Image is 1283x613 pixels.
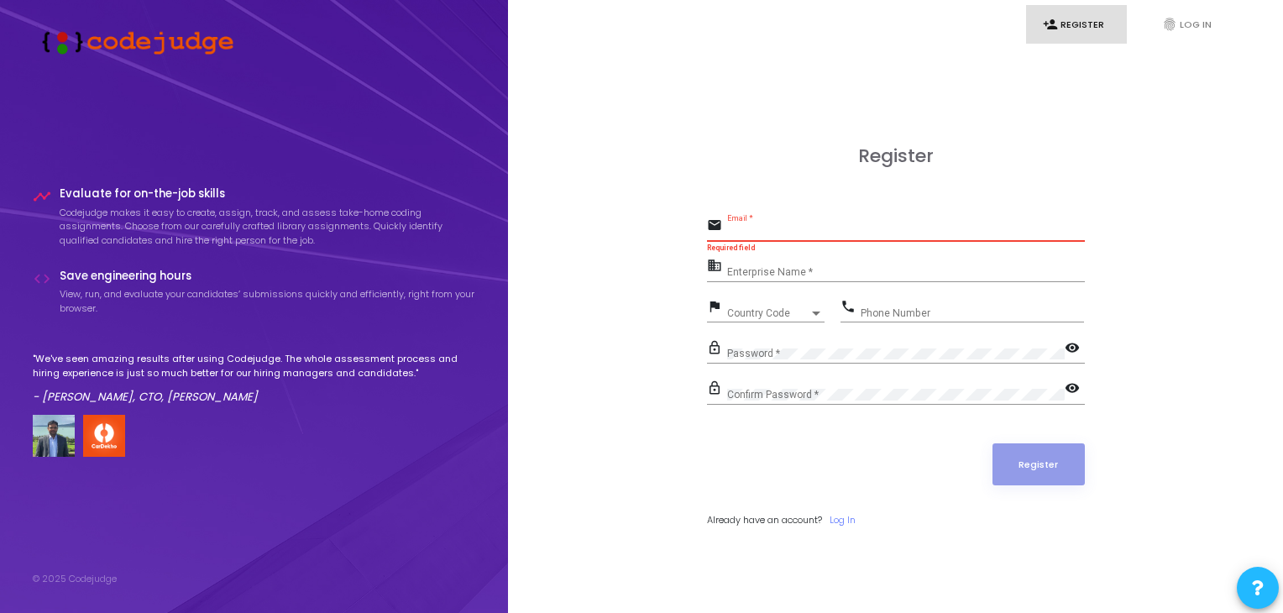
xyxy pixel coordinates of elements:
strong: Required field [707,244,755,252]
h4: Save engineering hours [60,270,476,283]
mat-icon: flag [707,298,727,318]
a: person_addRegister [1026,5,1127,45]
mat-icon: email [707,217,727,237]
h3: Register [707,145,1085,167]
a: fingerprintLog In [1145,5,1246,45]
input: Phone Number [861,307,1084,319]
em: - [PERSON_NAME], CTO, [PERSON_NAME] [33,389,258,405]
span: Country Code [727,308,809,318]
mat-icon: phone [840,298,861,318]
i: timeline [33,187,51,206]
mat-icon: lock_outline [707,339,727,359]
i: fingerprint [1162,17,1177,32]
mat-icon: visibility [1065,380,1085,400]
img: user image [33,415,75,457]
input: Enterprise Name [727,266,1085,278]
input: Email [727,225,1085,237]
mat-icon: business [707,257,727,277]
mat-icon: visibility [1065,339,1085,359]
p: "We've seen amazing results after using Codejudge. The whole assessment process and hiring experi... [33,352,476,380]
i: person_add [1043,17,1058,32]
p: View, run, and evaluate your candidates’ submissions quickly and efficiently, right from your bro... [60,287,476,315]
span: Already have an account? [707,513,822,527]
button: Register [992,443,1085,485]
i: code [33,270,51,288]
p: Codejudge makes it easy to create, assign, track, and assess take-home coding assignments. Choose... [60,206,476,248]
h4: Evaluate for on-the-job skills [60,187,476,201]
img: company-logo [83,415,125,457]
mat-icon: lock_outline [707,380,727,400]
div: © 2025 Codejudge [33,572,117,586]
a: Log In [830,513,856,527]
